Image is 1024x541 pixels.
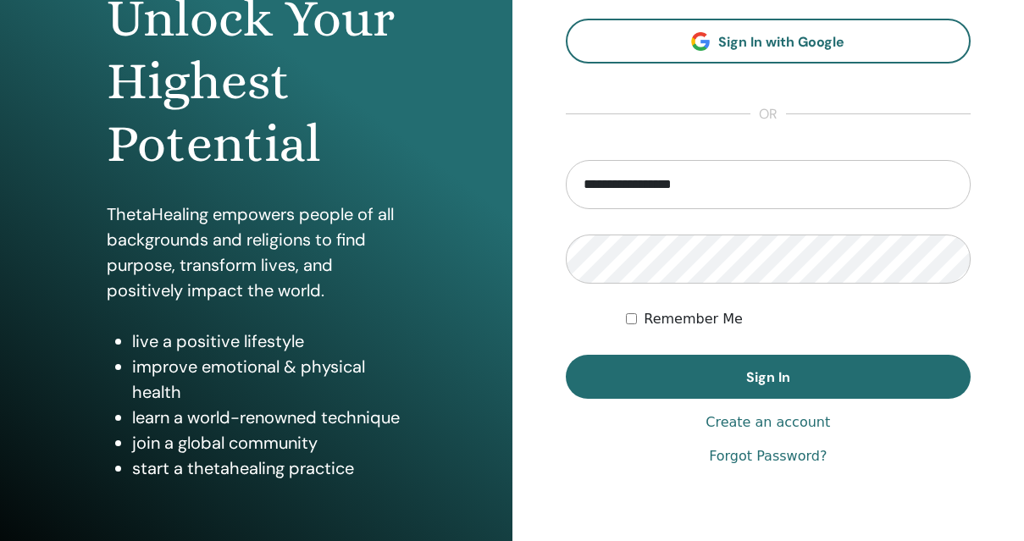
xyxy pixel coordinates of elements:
li: live a positive lifestyle [132,328,406,354]
p: ThetaHealing empowers people of all backgrounds and religions to find purpose, transform lives, a... [107,201,406,303]
span: Sign In with Google [718,33,844,51]
li: improve emotional & physical health [132,354,406,405]
div: Keep me authenticated indefinitely or until I manually logout [626,309,971,329]
a: Sign In with Google [566,19,971,63]
a: Forgot Password? [709,446,827,466]
span: or [750,104,786,124]
li: join a global community [132,430,406,455]
li: start a thetahealing practice [132,455,406,481]
li: learn a world-renowned technique [132,405,406,430]
button: Sign In [566,355,971,399]
a: Create an account [706,412,830,433]
label: Remember Me [644,309,743,329]
span: Sign In [746,368,790,386]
